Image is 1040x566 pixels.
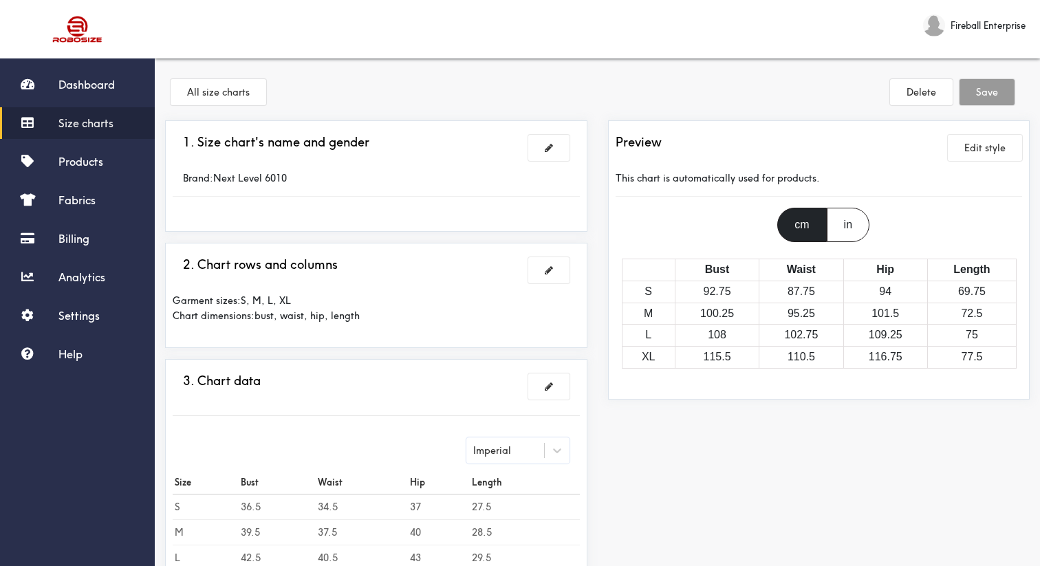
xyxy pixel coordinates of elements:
span: Analytics [58,270,105,284]
img: Fireball Enterprise [923,14,945,36]
th: Waist [759,259,843,281]
h3: Preview [616,135,662,150]
span: Products [58,155,103,168]
td: 108 [675,325,759,347]
td: XL [622,347,675,369]
td: S [622,281,675,303]
button: Save [960,79,1015,105]
td: 72.5 [927,303,1016,325]
td: 40 [408,519,470,545]
td: 92.75 [675,281,759,303]
div: in [827,208,869,242]
td: 109.25 [843,325,927,347]
span: Fireball Enterprise [951,18,1026,33]
img: Robosize [26,10,129,48]
button: All size charts [171,79,266,105]
span: Settings [58,309,100,323]
div: cm [777,208,826,242]
div: Imperial [473,443,511,458]
div: This chart is automatically used for products. [616,160,1023,197]
b: M [175,526,184,538]
th: Length [927,259,1016,281]
td: 110.5 [759,347,843,369]
td: 69.75 [927,281,1016,303]
th: Waist [316,470,408,494]
td: 37 [408,494,470,519]
td: 87.75 [759,281,843,303]
th: Bust [675,259,759,281]
h3: 1. Size chart's name and gender [183,135,369,150]
th: Length [470,470,580,494]
th: Hip [408,470,470,494]
span: Dashboard [58,78,115,91]
button: Delete [890,79,953,105]
th: Bust [239,470,316,494]
td: 116.75 [843,347,927,369]
td: 101.5 [843,303,927,325]
td: 27.5 [470,494,580,519]
td: L [622,325,675,347]
span: Fabrics [58,193,96,207]
th: Size [173,470,239,494]
div: Brand: Next Level 6010 [173,171,387,186]
td: 39.5 [239,519,316,545]
td: 36.5 [239,494,316,519]
span: Billing [58,232,89,246]
h3: 2. Chart rows and columns [183,257,338,272]
td: 28.5 [470,519,580,545]
td: M [622,303,675,325]
td: 34.5 [316,494,408,519]
b: S [175,501,180,513]
th: Hip [843,259,927,281]
td: 37.5 [316,519,408,545]
td: 77.5 [927,347,1016,369]
td: 95.25 [759,303,843,325]
button: Edit style [948,135,1022,161]
td: 102.75 [759,325,843,347]
td: 115.5 [675,347,759,369]
td: 94 [843,281,927,303]
h3: 3. Chart data [183,373,261,389]
span: Help [58,347,83,361]
span: Size charts [58,116,113,130]
td: 100.25 [675,303,759,325]
b: L [175,552,180,564]
div: Garment sizes: S, M, L, XL Chart dimensions: bust, waist, hip, length [173,283,580,334]
td: 75 [927,325,1016,347]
